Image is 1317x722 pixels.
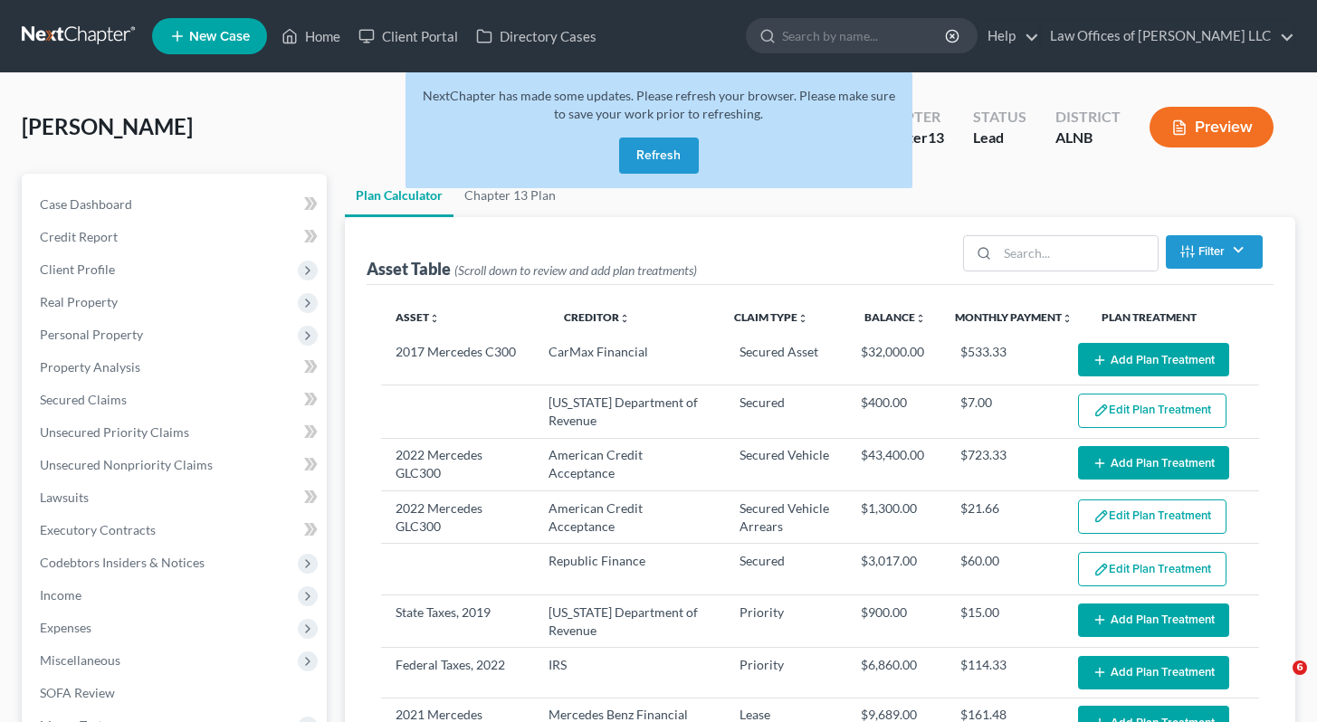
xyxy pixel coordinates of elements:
[973,128,1026,148] div: Lead
[272,20,349,52] a: Home
[40,489,89,505] span: Lawsuits
[619,313,630,324] i: unfold_more
[734,310,808,324] a: Claim Typeunfold_more
[1087,299,1259,336] th: Plan Treatment
[189,30,250,43] span: New Case
[467,20,606,52] a: Directory Cases
[40,555,205,570] span: Codebtors Insiders & Notices
[40,294,118,309] span: Real Property
[846,336,946,385] td: $32,000.00
[978,20,1039,52] a: Help
[946,594,1064,647] td: $15.00
[1293,660,1307,675] span: 6
[423,88,895,121] span: NextChapter has made some updates. Please refresh your browser. Please make sure to save your wor...
[946,385,1064,438] td: $7.00
[25,677,327,709] a: SOFA Review
[946,336,1064,385] td: $533.33
[534,385,725,438] td: [US_STATE] Department of Revenue
[725,594,846,647] td: Priority
[40,229,118,244] span: Credit Report
[534,336,725,385] td: CarMax Financial
[973,107,1026,128] div: Status
[40,587,81,603] span: Income
[725,438,846,490] td: Secured Vehicle
[534,544,725,594] td: Republic Finance
[846,491,946,544] td: $1,300.00
[782,19,948,52] input: Search by name...
[1093,403,1109,418] img: edit-pencil-c1479a1de80d8dea1e2430c2f745a3c6a07e9d7aa2eeffe225670001d78357a8.svg
[619,138,699,174] button: Refresh
[25,416,327,449] a: Unsecured Priority Claims
[381,491,535,544] td: 2022 Mercedes GLC300
[1078,394,1226,428] button: Edit Plan Treatment
[1150,107,1274,147] button: Preview
[1078,446,1229,480] button: Add Plan Treatment
[534,491,725,544] td: American Credit Acceptance
[534,648,725,698] td: IRS
[25,221,327,253] a: Credit Report
[846,648,946,698] td: $6,860.00
[915,313,926,324] i: unfold_more
[1166,235,1263,269] button: Filter
[1078,552,1226,586] button: Edit Plan Treatment
[1093,562,1109,577] img: edit-pencil-c1479a1de80d8dea1e2430c2f745a3c6a07e9d7aa2eeffe225670001d78357a8.svg
[1041,20,1294,52] a: Law Offices of [PERSON_NAME] LLC
[40,620,91,635] span: Expenses
[367,258,697,280] div: Asset Table
[846,385,946,438] td: $400.00
[725,544,846,594] td: Secured
[564,310,630,324] a: Creditorunfold_more
[454,262,697,278] span: (Scroll down to review and add plan treatments)
[1078,499,1226,534] button: Edit Plan Treatment
[946,544,1064,594] td: $60.00
[349,20,467,52] a: Client Portal
[1078,656,1229,689] button: Add Plan Treatment
[40,261,115,277] span: Client Profile
[1255,660,1299,704] iframe: Intercom live chat
[928,128,944,146] span: 13
[725,491,846,544] td: Secured Vehicle Arrears
[25,188,327,221] a: Case Dashboard
[40,424,189,440] span: Unsecured Priority Claims
[381,594,535,647] td: State Taxes, 2019
[534,594,725,647] td: [US_STATE] Department of Revenue
[40,392,127,407] span: Secured Claims
[946,648,1064,698] td: $114.33
[40,196,132,212] span: Case Dashboard
[25,384,327,416] a: Secured Claims
[396,310,440,324] a: Assetunfold_more
[40,685,115,700] span: SOFA Review
[22,113,193,139] span: [PERSON_NAME]
[345,174,453,217] a: Plan Calculator
[534,438,725,490] td: American Credit Acceptance
[25,514,327,546] a: Executory Contracts
[40,522,156,537] span: Executory Contracts
[381,336,535,385] td: 2017 Mercedes C300
[40,652,120,668] span: Miscellaneous
[725,385,846,438] td: Secured
[946,491,1064,544] td: $21.66
[25,449,327,481] a: Unsecured Nonpriority Claims
[955,310,1073,324] a: Monthly Paymentunfold_more
[1055,128,1121,148] div: ALNB
[797,313,808,324] i: unfold_more
[1078,343,1229,376] button: Add Plan Treatment
[1062,313,1073,324] i: unfold_more
[846,594,946,647] td: $900.00
[864,310,926,324] a: Balanceunfold_more
[725,648,846,698] td: Priority
[25,351,327,384] a: Property Analysis
[1093,508,1109,524] img: edit-pencil-c1479a1de80d8dea1e2430c2f745a3c6a07e9d7aa2eeffe225670001d78357a8.svg
[40,359,140,375] span: Property Analysis
[725,336,846,385] td: Secured Asset
[1055,107,1121,128] div: District
[381,438,535,490] td: 2022 Mercedes GLC300
[40,457,213,472] span: Unsecured Nonpriority Claims
[846,438,946,490] td: $43,400.00
[429,313,440,324] i: unfold_more
[997,236,1158,271] input: Search...
[381,648,535,698] td: Federal Taxes, 2022
[1078,603,1229,637] button: Add Plan Treatment
[846,544,946,594] td: $3,017.00
[25,481,327,514] a: Lawsuits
